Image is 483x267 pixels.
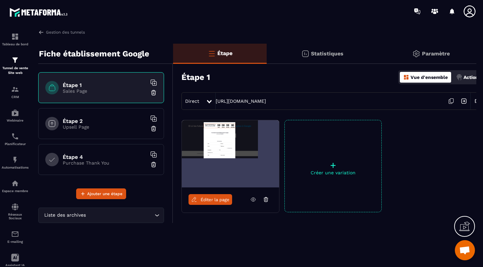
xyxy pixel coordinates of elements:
[11,56,19,64] img: formation
[150,161,157,168] img: trash
[11,132,19,140] img: scheduler
[403,74,409,80] img: dashboard-orange.40269519.svg
[217,50,232,56] p: Étape
[2,42,29,46] p: Tableau de bord
[2,28,29,51] a: formationformationTableau de bord
[63,118,147,124] h6: Étape 2
[2,174,29,198] a: automationsautomationsEspace membre
[2,66,29,75] p: Tunnel de vente Site web
[285,161,381,170] p: +
[412,50,420,58] img: setting-gr.5f69749f.svg
[87,190,122,197] span: Ajouter une étape
[2,198,29,225] a: social-networksocial-networkRéseaux Sociaux
[2,151,29,174] a: automationsautomationsAutomatisations
[185,98,199,104] span: Direct
[11,85,19,93] img: formation
[2,189,29,193] p: Espace membre
[411,75,448,80] p: Vue d'ensemble
[181,73,210,82] h3: Étape 1
[63,124,147,130] p: Upsell Page
[11,33,19,41] img: formation
[11,109,19,117] img: automations
[285,170,381,175] p: Créer une variation
[456,74,462,80] img: actions.d6e523a2.png
[11,179,19,187] img: automations
[63,82,147,88] h6: Étape 1
[2,166,29,169] p: Automatisations
[2,119,29,122] p: Webinaire
[2,51,29,80] a: formationformationTunnel de vente Site web
[2,213,29,220] p: Réseaux Sociaux
[2,225,29,249] a: emailemailE-mailing
[11,203,19,211] img: social-network
[63,154,147,160] h6: Étape 4
[87,212,153,219] input: Search for option
[39,47,149,60] p: Fiche établissement Google
[2,95,29,99] p: CRM
[150,89,157,96] img: trash
[2,127,29,151] a: schedulerschedulerPlanificateur
[43,212,87,219] span: Liste des archives
[11,156,19,164] img: automations
[63,160,147,166] p: Purchase Thank You
[63,88,147,94] p: Sales Page
[301,50,309,58] img: stats.20deebd0.svg
[216,98,266,104] a: [URL][DOMAIN_NAME]
[150,125,157,132] img: trash
[464,75,481,80] p: Actions
[182,120,279,187] img: image
[458,95,470,107] img: arrow-next.bcc2205e.svg
[455,240,475,260] div: Ouvrir le chat
[422,50,450,57] p: Paramètre
[201,197,229,202] span: Éditer la page
[38,29,44,35] img: arrow
[189,194,232,205] a: Éditer la page
[2,263,29,267] p: Assistant IA
[76,188,126,199] button: Ajouter une étape
[2,240,29,243] p: E-mailing
[11,230,19,238] img: email
[208,49,216,57] img: bars-o.4a397970.svg
[9,6,70,18] img: logo
[311,50,343,57] p: Statistiques
[2,80,29,104] a: formationformationCRM
[38,208,164,223] div: Search for option
[2,142,29,146] p: Planificateur
[38,29,85,35] a: Gestion des tunnels
[2,104,29,127] a: automationsautomationsWebinaire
